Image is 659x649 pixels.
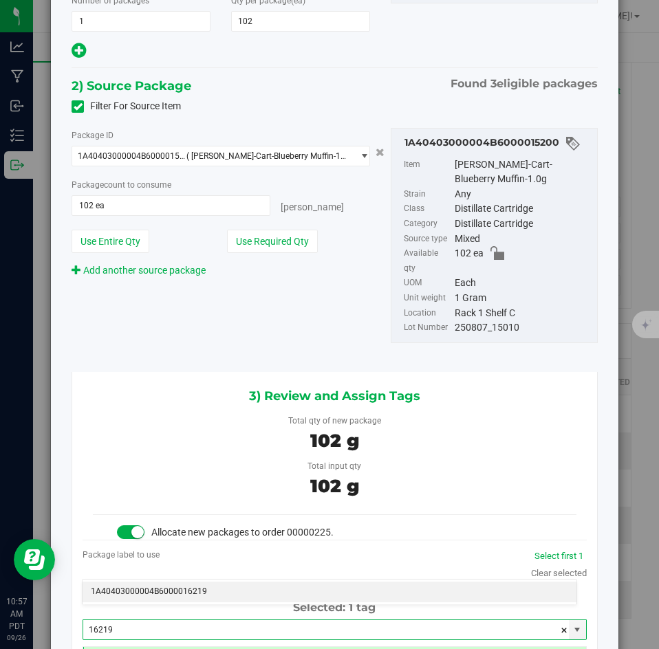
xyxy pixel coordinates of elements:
a: Select first 1 [534,551,583,561]
label: Unit weight [404,291,451,306]
span: select [569,620,586,639]
span: Selected: 1 tag [293,601,376,614]
input: 102 [232,12,369,31]
label: Strain [404,187,451,202]
input: Starting tag number [83,620,569,639]
span: [PERSON_NAME] [281,201,344,212]
span: select [352,146,369,166]
a: Clear selected [531,568,587,578]
input: 1 [72,12,210,31]
li: 1A40403000004B6000016219 [83,582,576,602]
div: [PERSON_NAME]-Cart-Blueberry Muffin-1.0g [455,157,591,187]
button: Use Required Qty [227,230,318,253]
span: 102 ea [455,246,484,276]
span: 102 g [310,475,359,497]
label: Item [404,157,451,187]
div: 1 Gram [455,291,591,306]
div: Distillate Cartridge [455,217,591,232]
span: Total input qty [307,461,361,471]
label: Source type [404,232,451,247]
a: Add another source package [72,265,206,276]
div: 1A40403000004B6000015200 [404,135,590,152]
input: 102 ea [72,196,270,215]
label: Class [404,201,451,217]
span: count [104,180,125,190]
span: 3 [490,77,497,90]
label: Available qty [404,246,451,276]
button: Use Entire Qty [72,230,149,253]
button: Cancel button [371,142,389,162]
span: 1A40403000004B6000015200 [78,151,186,161]
div: Each [455,276,591,291]
span: clear [560,620,568,641]
span: 102 g [310,430,359,452]
span: Package to consume [72,180,171,190]
label: Lot Number [404,320,451,335]
label: Category [404,217,451,232]
span: ( [PERSON_NAME]-Cart-Blueberry Muffin-1.0g ) [186,151,346,161]
span: 3) Review and Assign Tags [249,386,420,406]
span: 2) Source Package [72,76,191,96]
span: Package label to use [83,550,160,560]
label: UOM [404,276,451,291]
span: Allocate new packages to order 00000225. [151,527,334,538]
div: Any [455,187,591,202]
div: 250807_15010 [455,320,591,335]
span: Found eligible packages [451,76,598,92]
span: Total qty of new package [288,416,381,426]
div: Distillate Cartridge [455,201,591,217]
span: Package ID [72,131,114,140]
span: Add new output [72,47,86,58]
iframe: Resource center [14,539,55,580]
div: Rack 1 Shelf C [455,306,591,321]
div: Mixed [455,232,591,247]
label: Filter For Source Item [72,99,181,113]
label: Location [404,306,451,321]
